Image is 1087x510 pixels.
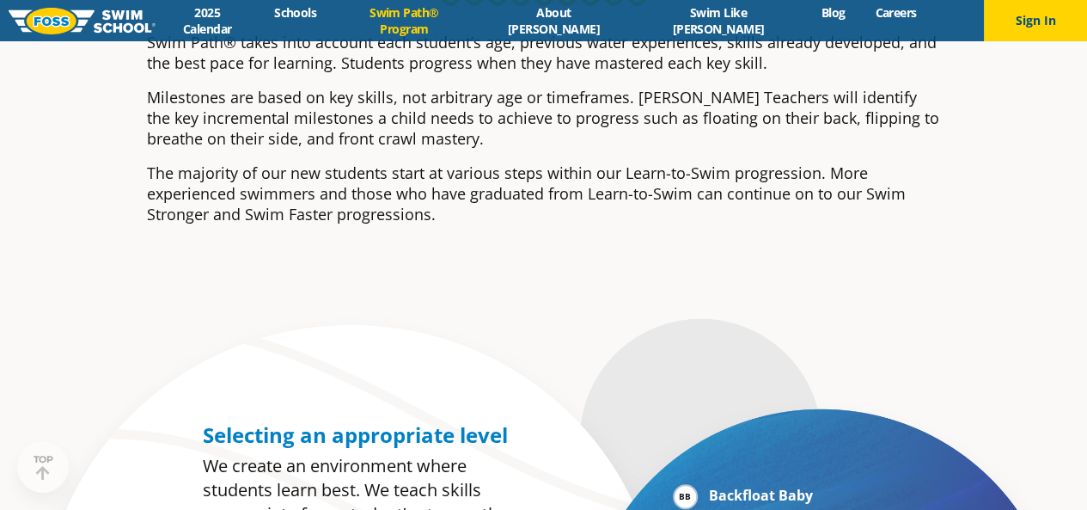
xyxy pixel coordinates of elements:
a: 2025 Calendar [156,4,260,37]
a: Swim Path® Program [332,4,477,37]
a: Swim Like [PERSON_NAME] [631,4,806,37]
a: Schools [260,4,332,21]
span: Selecting an appropriate level [203,421,508,449]
img: FOSS Swim School Logo [9,8,156,34]
p: The majority of our new students start at various steps within our Learn-to-Swim progression. Mor... [147,163,941,224]
div: TOP [34,454,53,481]
a: About [PERSON_NAME] [477,4,631,37]
p: Milestones are based on key skills, not arbitrary age or timeframes. [PERSON_NAME] Teachers will ... [147,87,941,149]
p: Swim Path® takes into account each student’s age, previous water experiences, skills already deve... [147,32,941,73]
a: Blog [806,4,860,21]
a: Careers [860,4,931,21]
